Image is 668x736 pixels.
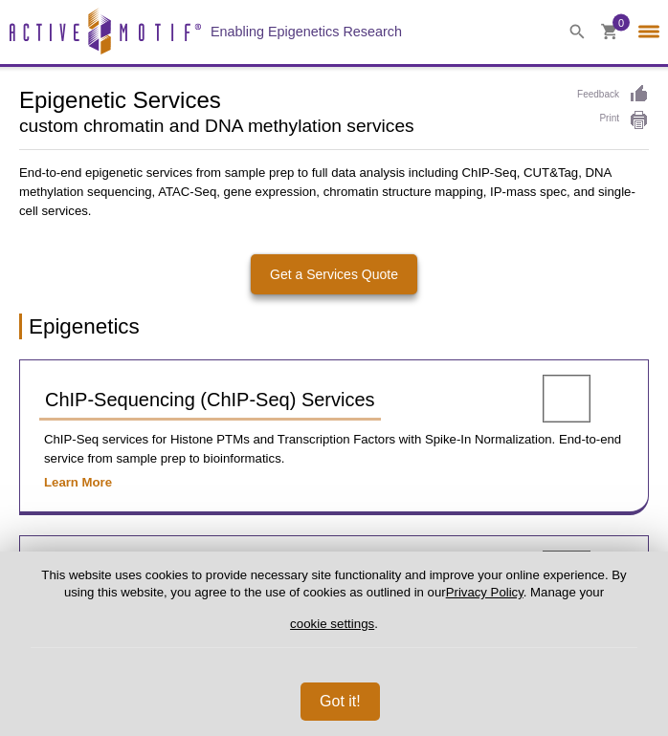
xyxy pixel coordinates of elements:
a: Feedback [577,84,649,105]
h1: Epigenetic Services [19,84,558,113]
img: ChIP-Seq Services [543,375,590,422]
button: Got it! [301,682,380,721]
p: End-to-end epigenetic services from sample prep to full data analysis including ChIP-Seq, CUT&Tag... [19,163,649,221]
a: Learn More [44,475,112,489]
span: ChIP-Sequencing (ChIP-Seq) Services [45,389,375,410]
a: Privacy Policy [446,585,523,599]
a: 0 [601,24,618,44]
p: This website uses cookies to provide necessary site functionality and improve your online experie... [31,567,637,648]
a: ChIP-Sequencing (ChIP-Seq) Services [39,379,381,421]
button: cookie settings [290,617,374,631]
p: ChIP-Seq services for Histone PTMs and Transcription Factors with Spike-In Normalization. End-to-... [39,430,629,468]
span: 0 [618,14,624,32]
a: Print [577,110,649,131]
h2: custom chromatin and DNA methylation services [19,118,558,135]
a: Get a Services Quote [251,254,417,294]
h2: Enabling Epigenetics Research [211,23,402,40]
h2: Epigenetics [19,314,649,339]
